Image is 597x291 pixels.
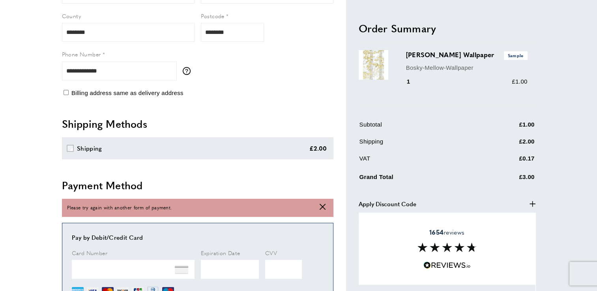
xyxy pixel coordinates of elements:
[504,52,528,60] span: Sample
[62,178,333,192] h2: Payment Method
[359,171,479,188] td: Grand Total
[175,263,188,276] img: NONE.png
[64,90,69,95] input: Billing address same as delivery address
[72,260,195,279] iframe: Secure Credit Card Frame - Credit Card Number
[359,137,479,153] td: Shipping
[480,171,535,188] td: £3.00
[62,12,81,20] span: County
[359,199,416,209] span: Apply Discount Code
[359,50,388,80] img: Bosky Mellow Wallpaper
[406,50,528,60] h3: [PERSON_NAME] Wallpaper
[201,260,259,279] iframe: Secure Credit Card Frame - Expiration Date
[359,154,479,170] td: VAT
[480,137,535,153] td: £2.00
[429,228,464,236] span: reviews
[201,12,225,20] span: Postcode
[480,120,535,136] td: £1.00
[183,67,195,75] button: More information
[359,120,479,136] td: Subtotal
[201,249,240,257] span: Expiration Date
[62,50,101,58] span: Phone Number
[67,204,172,211] span: Please try again with another form of payment.
[406,63,528,73] p: Bosky-Mellow-Wallpaper
[77,144,102,153] div: Shipping
[309,144,327,153] div: £2.00
[72,233,324,242] div: Pay by Debit/Credit Card
[62,117,333,131] h2: Shipping Methods
[417,242,477,252] img: Reviews section
[480,154,535,170] td: £0.17
[429,227,444,236] strong: 1654
[512,78,527,85] span: £1.00
[265,249,277,257] span: CVV
[265,260,302,279] iframe: Secure Credit Card Frame - CVV
[423,261,471,269] img: Reviews.io 5 stars
[406,77,421,87] div: 1
[72,249,107,257] span: Card Number
[359,21,535,35] h2: Order Summary
[71,90,183,96] span: Billing address same as delivery address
